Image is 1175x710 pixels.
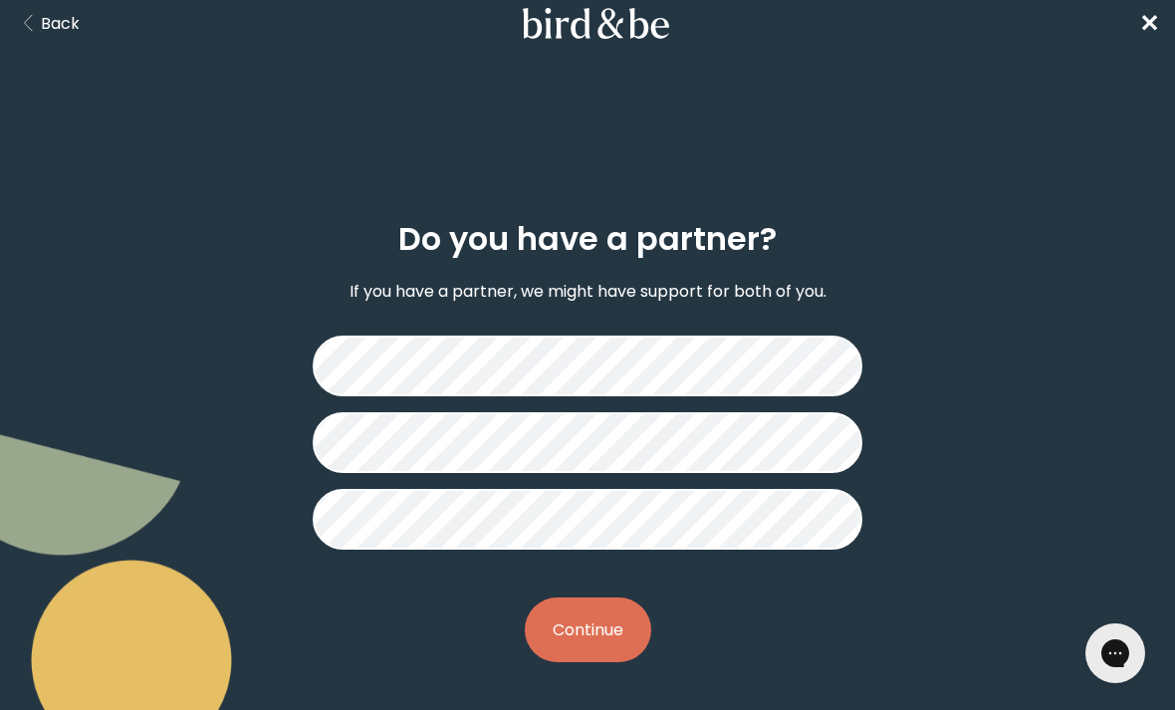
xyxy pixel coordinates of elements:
[1075,616,1155,690] iframe: Gorgias live chat messenger
[525,597,651,662] button: Continue
[16,11,80,36] button: Back Button
[398,215,777,263] h2: Do you have a partner?
[1139,6,1159,41] a: ✕
[350,279,826,304] p: If you have a partner, we might have support for both of you.
[1139,7,1159,40] span: ✕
